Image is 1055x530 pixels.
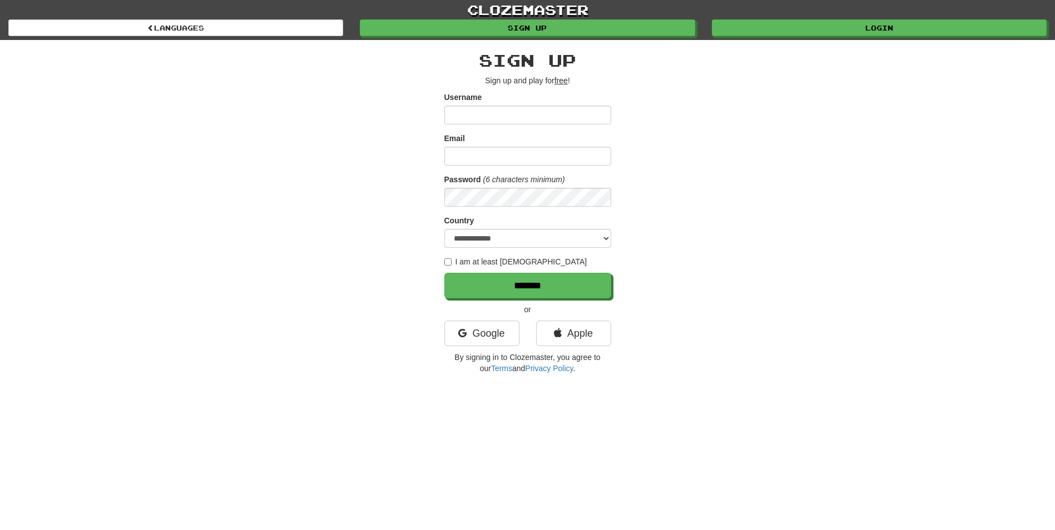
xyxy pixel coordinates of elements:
a: Privacy Policy [525,364,573,373]
label: Password [444,174,481,185]
a: Terms [491,364,512,373]
a: Google [444,321,519,346]
label: Country [444,215,474,226]
a: Sign up [360,19,695,36]
h2: Sign up [444,51,611,69]
label: Username [444,92,482,103]
input: I am at least [DEMOGRAPHIC_DATA] [444,258,452,266]
p: or [444,304,611,315]
u: free [554,76,568,85]
em: (6 characters minimum) [483,175,565,184]
p: Sign up and play for ! [444,75,611,86]
label: Email [444,133,465,144]
a: Login [712,19,1047,36]
label: I am at least [DEMOGRAPHIC_DATA] [444,256,587,267]
a: Languages [8,19,343,36]
a: Apple [536,321,611,346]
p: By signing in to Clozemaster, you agree to our and . [444,352,611,374]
